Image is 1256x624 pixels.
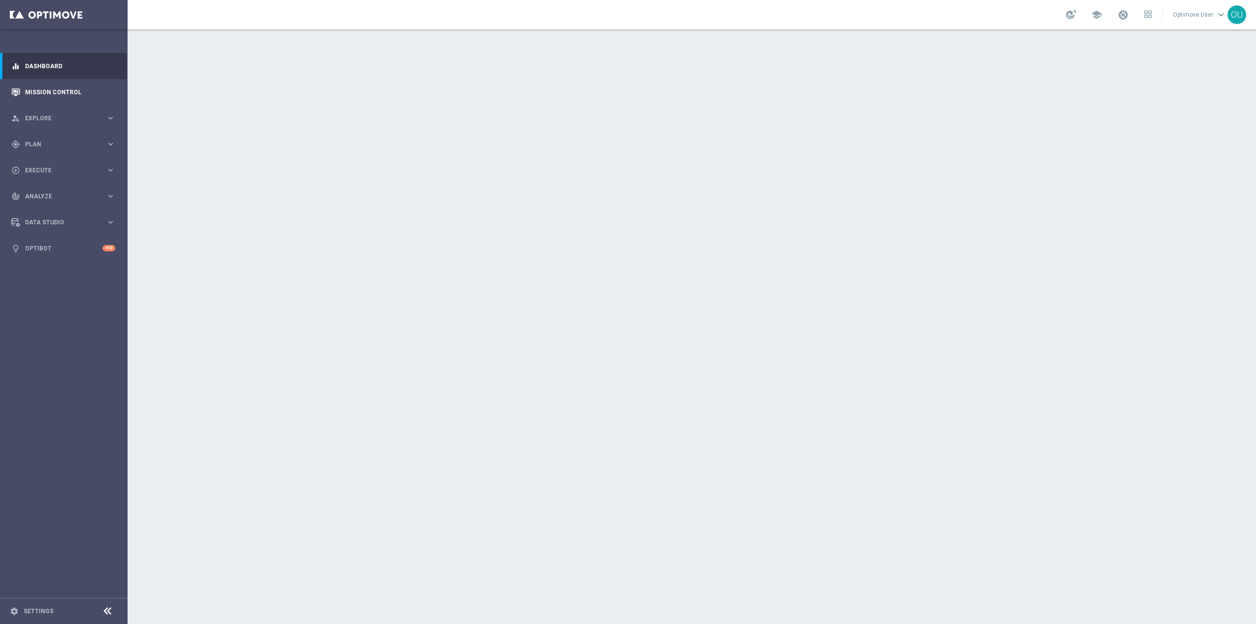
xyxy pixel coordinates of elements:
i: lightbulb [11,244,20,253]
span: Plan [25,141,106,147]
a: Optimove Userkeyboard_arrow_down [1172,7,1228,22]
i: keyboard_arrow_right [106,165,115,175]
a: Dashboard [25,53,115,79]
i: keyboard_arrow_right [106,113,115,123]
div: Dashboard [11,53,115,79]
i: gps_fixed [11,140,20,149]
a: Mission Control [25,79,115,105]
i: track_changes [11,192,20,201]
span: Analyze [25,193,106,199]
div: Optibot [11,235,115,261]
button: track_changes Analyze keyboard_arrow_right [11,192,116,200]
div: Analyze [11,192,106,201]
button: lightbulb Optibot +10 [11,244,116,252]
div: Mission Control [11,79,115,105]
button: play_circle_outline Execute keyboard_arrow_right [11,166,116,174]
div: +10 [103,245,115,251]
a: Settings [24,608,53,614]
i: keyboard_arrow_right [106,139,115,149]
i: play_circle_outline [11,166,20,175]
button: gps_fixed Plan keyboard_arrow_right [11,140,116,148]
i: keyboard_arrow_right [106,217,115,227]
span: school [1091,9,1102,20]
i: person_search [11,114,20,123]
span: Explore [25,115,106,121]
button: equalizer Dashboard [11,62,116,70]
div: OU [1228,5,1246,24]
a: Optibot [25,235,103,261]
span: keyboard_arrow_down [1216,9,1227,20]
button: Data Studio keyboard_arrow_right [11,218,116,226]
i: keyboard_arrow_right [106,191,115,201]
button: person_search Explore keyboard_arrow_right [11,114,116,122]
i: settings [10,607,19,616]
i: equalizer [11,62,20,71]
span: Data Studio [25,219,106,225]
button: Mission Control [11,88,116,96]
span: Execute [25,167,106,173]
div: Execute [11,166,106,175]
div: Plan [11,140,106,149]
div: Data Studio [11,218,106,227]
div: Explore [11,114,106,123]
